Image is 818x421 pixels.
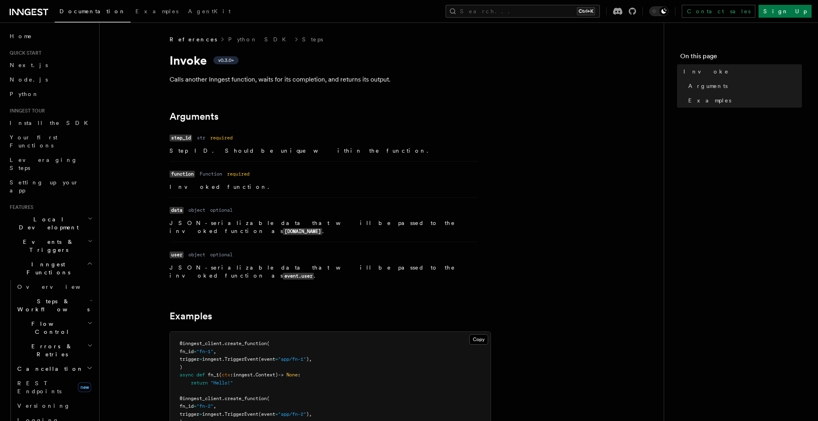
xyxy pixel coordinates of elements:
[278,356,306,362] span: "app/fn-1"
[170,74,491,85] p: Calls another Inngest function, waits for its completion, and returns its output.
[10,134,57,149] span: Your first Functions
[188,207,205,213] dd: object
[170,183,478,191] p: Invoked function.
[14,399,94,413] a: Versioning
[6,260,87,276] span: Inngest Functions
[6,58,94,72] a: Next.js
[14,365,84,373] span: Cancellation
[180,411,199,417] span: trigger
[10,91,39,97] span: Python
[683,67,729,76] span: Invoke
[283,273,314,280] code: event.user
[55,2,131,22] a: Documentation
[210,135,233,141] dd: required
[14,280,94,294] a: Overview
[10,76,48,83] span: Node.js
[6,212,94,235] button: Local Development
[188,251,205,258] dd: object
[682,5,755,18] a: Contact sales
[14,294,94,317] button: Steps & Workflows
[194,403,196,409] span: =
[14,297,90,313] span: Steps & Workflows
[6,238,88,254] span: Events & Triggers
[14,339,94,362] button: Errors & Retries
[170,135,192,141] code: step_id
[685,93,802,108] a: Examples
[191,380,208,386] span: return
[194,349,196,354] span: =
[170,207,184,214] code: data
[131,2,183,22] a: Examples
[253,372,256,378] span: .
[759,5,812,18] a: Sign Up
[180,349,194,354] span: fn_id
[196,349,213,354] span: "fn-1"
[298,372,301,378] span: :
[78,382,91,392] span: new
[180,356,199,362] span: trigger
[6,29,94,43] a: Home
[202,356,225,362] span: inngest.
[6,116,94,130] a: Install the SDK
[10,62,48,68] span: Next.js
[170,35,217,43] span: References
[14,342,87,358] span: Errors & Retries
[170,111,219,122] a: Arguments
[219,372,222,378] span: (
[170,53,491,67] h1: Invoke
[225,411,258,417] span: TriggerEvent
[170,311,212,322] a: Examples
[6,215,88,231] span: Local Development
[196,403,213,409] span: "fn-2"
[230,372,233,378] span: :
[180,396,222,401] span: @inngest_client
[256,372,278,378] span: Context)
[6,108,45,114] span: Inngest tour
[228,35,291,43] a: Python SDK
[170,147,478,155] p: Step ID. Should be unique within the function.
[267,341,270,346] span: (
[685,79,802,93] a: Arguments
[17,403,70,409] span: Versioning
[258,356,275,362] span: (event
[688,96,731,104] span: Examples
[680,51,802,64] h4: On this page
[286,372,298,378] span: None
[196,372,205,378] span: def
[680,64,802,79] a: Invoke
[222,341,225,346] span: .
[10,32,32,40] span: Home
[202,411,225,417] span: inngest.
[208,372,219,378] span: fn_1
[302,35,323,43] a: Steps
[213,403,216,409] span: ,
[197,135,205,141] dd: str
[6,153,94,175] a: Leveraging Steps
[180,341,222,346] span: @inngest_client
[211,380,233,386] span: "Hello!"
[10,179,79,194] span: Setting up your app
[267,396,270,401] span: (
[135,8,178,14] span: Examples
[14,317,94,339] button: Flow Control
[278,411,306,417] span: "app/fn-2"
[183,2,235,22] a: AgentKit
[210,251,233,258] dd: optional
[180,364,182,370] span: )
[17,380,61,394] span: REST Endpoints
[6,257,94,280] button: Inngest Functions
[14,320,87,336] span: Flow Control
[200,171,222,177] dd: Function
[180,403,194,409] span: fn_id
[170,251,184,258] code: user
[233,372,253,378] span: inngest
[6,87,94,101] a: Python
[6,130,94,153] a: Your first Functions
[210,207,233,213] dd: optional
[14,376,94,399] a: REST Endpointsnew
[218,57,234,63] span: v0.3.0+
[6,50,41,56] span: Quick start
[283,228,322,235] code: [DOMAIN_NAME]
[170,219,478,235] p: JSON-serializable data that will be passed to the invoked function as .
[225,356,258,362] span: TriggerEvent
